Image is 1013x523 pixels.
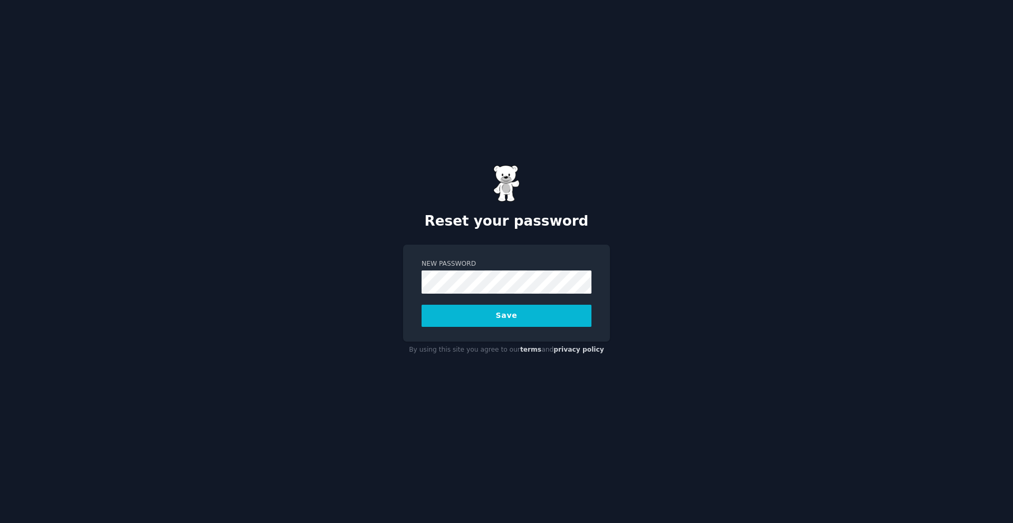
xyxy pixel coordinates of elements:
label: New Password [422,259,591,269]
a: privacy policy [553,346,604,353]
div: By using this site you agree to our and [403,342,610,359]
button: Save [422,305,591,327]
a: terms [520,346,541,353]
img: Gummy Bear [493,165,520,202]
h2: Reset your password [403,213,610,230]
